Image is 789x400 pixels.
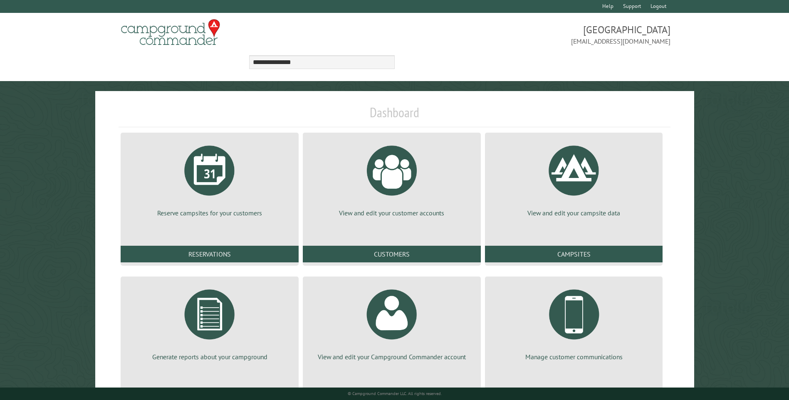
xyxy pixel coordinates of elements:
[119,104,670,127] h1: Dashboard
[131,208,289,217] p: Reserve campsites for your customers
[495,352,653,361] p: Manage customer communications
[495,283,653,361] a: Manage customer communications
[348,391,442,396] small: © Campground Commander LLC. All rights reserved.
[313,352,471,361] p: View and edit your Campground Commander account
[313,208,471,217] p: View and edit your customer accounts
[131,352,289,361] p: Generate reports about your campground
[395,23,670,46] span: [GEOGRAPHIC_DATA] [EMAIL_ADDRESS][DOMAIN_NAME]
[131,139,289,217] a: Reserve campsites for your customers
[495,208,653,217] p: View and edit your campsite data
[313,139,471,217] a: View and edit your customer accounts
[303,246,481,262] a: Customers
[495,139,653,217] a: View and edit your campsite data
[313,283,471,361] a: View and edit your Campground Commander account
[121,246,299,262] a: Reservations
[119,16,223,49] img: Campground Commander
[485,246,663,262] a: Campsites
[131,283,289,361] a: Generate reports about your campground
